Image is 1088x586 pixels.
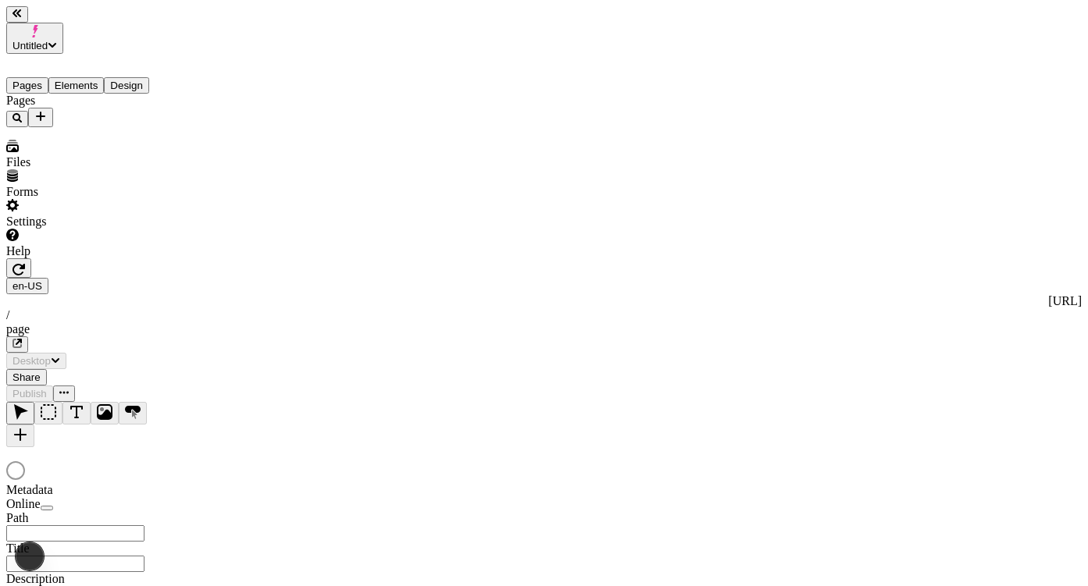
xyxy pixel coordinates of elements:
div: Forms [6,185,194,199]
div: Help [6,244,194,258]
span: Desktop [12,355,51,367]
button: Button [119,402,147,424]
div: / [6,308,1082,322]
div: page [6,322,1082,336]
span: Path [6,511,28,524]
button: Pages [6,77,48,94]
button: Design [104,77,149,94]
button: Share [6,369,47,385]
div: Metadata [6,483,194,497]
button: Publish [6,385,53,402]
span: Share [12,371,41,383]
button: Untitled [6,23,63,54]
span: Description [6,572,65,585]
div: Pages [6,94,194,108]
button: Image [91,402,119,424]
div: [URL] [6,294,1082,308]
span: Publish [12,388,47,400]
button: Add new [28,108,53,127]
button: Open locale picker [6,278,48,294]
span: en-US [12,280,42,292]
span: Online [6,497,41,510]
span: Untitled [12,40,48,51]
span: Title [6,542,30,555]
button: Elements [48,77,105,94]
div: Settings [6,215,194,229]
button: Desktop [6,353,66,369]
button: Text [62,402,91,424]
button: Box [34,402,62,424]
div: Files [6,155,194,169]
